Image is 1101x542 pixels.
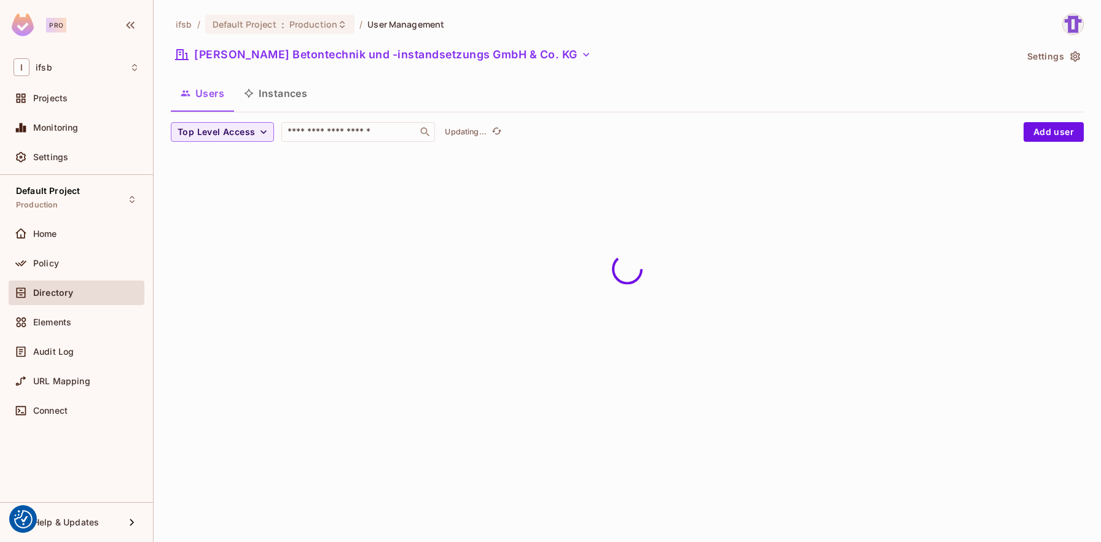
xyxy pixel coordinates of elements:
span: the active workspace [176,18,192,30]
button: [PERSON_NAME] Betontechnik und -instandsetzungs GmbH & Co. KG [171,45,596,64]
button: Top Level Access [171,122,274,142]
button: Settings [1022,47,1084,66]
span: Settings [33,152,68,162]
span: Production [289,18,337,30]
span: Workspace: ifsb [36,63,52,72]
span: Help & Updates [33,517,99,527]
img: Revisit consent button [14,510,33,528]
span: Elements [33,317,71,327]
button: Users [171,78,234,109]
img: s.ersan@ifsb.eu [1063,14,1083,34]
span: : [281,20,285,29]
span: Default Project [16,186,80,196]
span: Audit Log [33,347,74,357]
span: refresh [492,126,502,138]
li: / [197,18,200,30]
span: Connect [33,406,68,416]
span: Click to refresh data [487,125,504,139]
span: Directory [33,288,73,298]
img: SReyMgAAAABJRU5ErkJggg== [12,14,34,36]
p: Updating... [445,127,487,137]
span: I [14,58,29,76]
span: URL Mapping [33,376,90,386]
li: / [359,18,362,30]
div: Pro [46,18,66,33]
span: Top Level Access [178,125,255,140]
span: Policy [33,258,59,268]
span: Home [33,229,57,239]
span: Default Project [213,18,276,30]
button: refresh [489,125,504,139]
button: Add user [1024,122,1084,142]
button: Instances [234,78,317,109]
span: User Management [367,18,444,30]
span: Production [16,200,58,210]
span: Monitoring [33,123,79,133]
span: Projects [33,93,68,103]
button: Consent Preferences [14,510,33,528]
